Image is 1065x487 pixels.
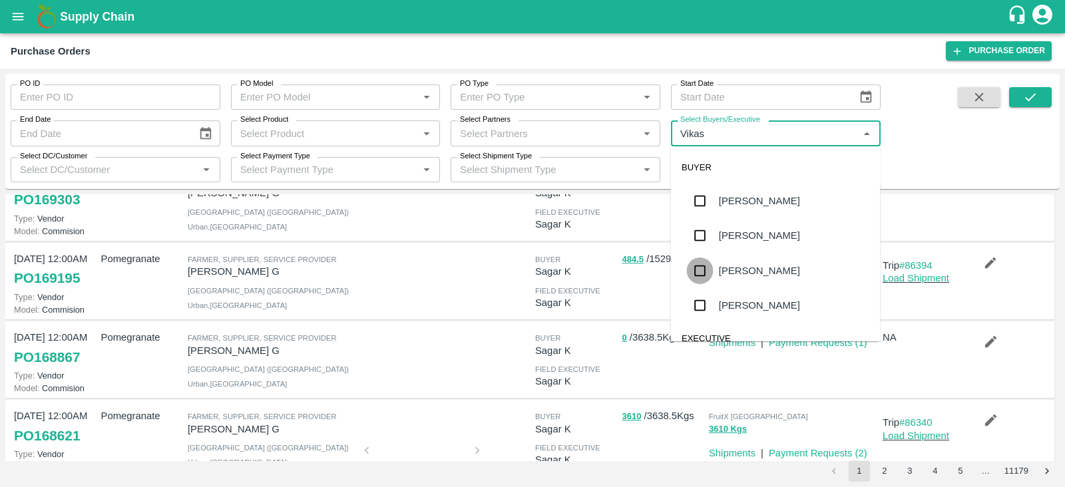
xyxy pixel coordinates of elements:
p: Sagar K [535,452,616,467]
a: Shipments [709,337,755,348]
div: account of current user [1030,3,1054,31]
button: Open [418,161,435,178]
p: / 1529.5 Kgs [622,251,703,267]
p: NA [883,330,964,345]
input: Select Product [235,124,415,142]
a: #86340 [899,417,933,428]
p: [PERSON_NAME] G [188,343,356,358]
button: Open [418,125,435,142]
p: Sagar K [535,422,616,436]
span: Type: [14,449,35,459]
p: / 3638.5 Kgs [622,408,703,424]
span: Type: [14,292,35,302]
p: Trip [883,258,964,273]
span: Type: [14,371,35,381]
button: 3610 [622,409,641,424]
input: Select DC/Customer [15,161,194,178]
button: Open [638,88,656,106]
a: #86394 [899,260,933,271]
span: field executive [535,208,600,216]
span: buyer [535,334,560,342]
p: [PERSON_NAME] G [188,422,356,436]
label: Select Product [240,114,288,125]
a: PO168621 [14,424,80,448]
a: Purchase Order [946,41,1052,61]
span: [GEOGRAPHIC_DATA] ([GEOGRAPHIC_DATA]) Urban , [GEOGRAPHIC_DATA] [188,208,349,231]
label: Select Partners [460,114,511,125]
button: open drawer [3,1,33,32]
label: PO Type [460,79,489,89]
a: PO169195 [14,266,80,290]
span: field executive [535,287,600,295]
div: customer-support [1007,5,1030,29]
a: Payment Requests (1) [769,337,867,348]
p: Pomegranate [101,330,182,345]
p: Vendor [14,369,95,382]
label: Select Payment Type [240,151,310,162]
div: [PERSON_NAME] [719,194,800,208]
div: [PERSON_NAME] [719,298,800,313]
button: Open [638,161,656,178]
p: [DATE] 12:00AM [14,330,95,345]
a: Payment Requests (2) [769,448,867,458]
span: [GEOGRAPHIC_DATA] ([GEOGRAPHIC_DATA]) Urban , [GEOGRAPHIC_DATA] [188,287,349,309]
button: page 1 [849,460,870,482]
span: FruitX [GEOGRAPHIC_DATA] [709,412,808,420]
input: Select Payment Type [235,161,397,178]
label: Select Shipment Type [460,151,532,162]
p: [DATE] 12:00AM [14,251,95,266]
nav: pagination navigation [821,460,1060,482]
input: Select Partners [455,124,634,142]
div: [PERSON_NAME] [719,228,800,243]
span: [GEOGRAPHIC_DATA] ([GEOGRAPHIC_DATA]) Urban , [GEOGRAPHIC_DATA] [188,444,349,466]
div: EXECUTIVE [671,323,881,355]
button: Open [198,161,215,178]
label: Select Buyers/Executive [680,114,760,125]
button: Go to page 11179 [1000,460,1032,482]
a: PO168867 [14,345,80,369]
a: PO169303 [14,188,80,212]
a: Load Shipment [883,273,949,283]
button: Go to page 2 [874,460,895,482]
div: [PERSON_NAME] [719,263,800,278]
p: Trip [883,415,964,430]
button: Go to next page [1036,460,1058,482]
a: Supply Chain [60,7,1007,26]
div: … [975,465,996,478]
div: Purchase Orders [11,43,91,60]
input: Enter PO Type [455,88,617,106]
p: Pomegranate [101,251,182,266]
p: [PERSON_NAME] G [188,264,356,279]
button: Choose date [853,84,879,110]
label: Select DC/Customer [20,151,87,162]
button: Open [638,125,656,142]
a: Shipments [709,448,755,458]
input: Enter PO ID [11,84,220,110]
p: Vendor [14,291,95,303]
div: BUYER [671,152,881,184]
p: [DATE] 12:00AM [14,408,95,423]
span: field executive [535,365,600,373]
p: Sagar K [535,217,616,232]
button: Go to page 4 [925,460,946,482]
p: Commision [14,225,95,238]
b: Supply Chain [60,10,134,23]
p: Commision [14,303,95,316]
span: [GEOGRAPHIC_DATA] ([GEOGRAPHIC_DATA]) Urban , [GEOGRAPHIC_DATA] [188,365,349,388]
span: field executive [535,444,600,452]
span: Model: [14,383,39,393]
img: logo [33,3,60,30]
button: Close [858,125,875,142]
span: Type: [14,214,35,224]
p: Sagar K [535,374,616,389]
label: Start Date [680,79,714,89]
p: Vendor [14,212,95,225]
button: Go to page 3 [899,460,921,482]
a: Load Shipment [883,430,949,441]
button: 0 [622,331,626,346]
button: Choose date [193,121,218,146]
span: Farmer, Supplier, Service Provider [188,255,337,263]
p: Sagar K [535,295,616,310]
p: / 3638.5 Kgs [622,330,703,345]
span: Farmer, Supplier, Service Provider [188,334,337,342]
